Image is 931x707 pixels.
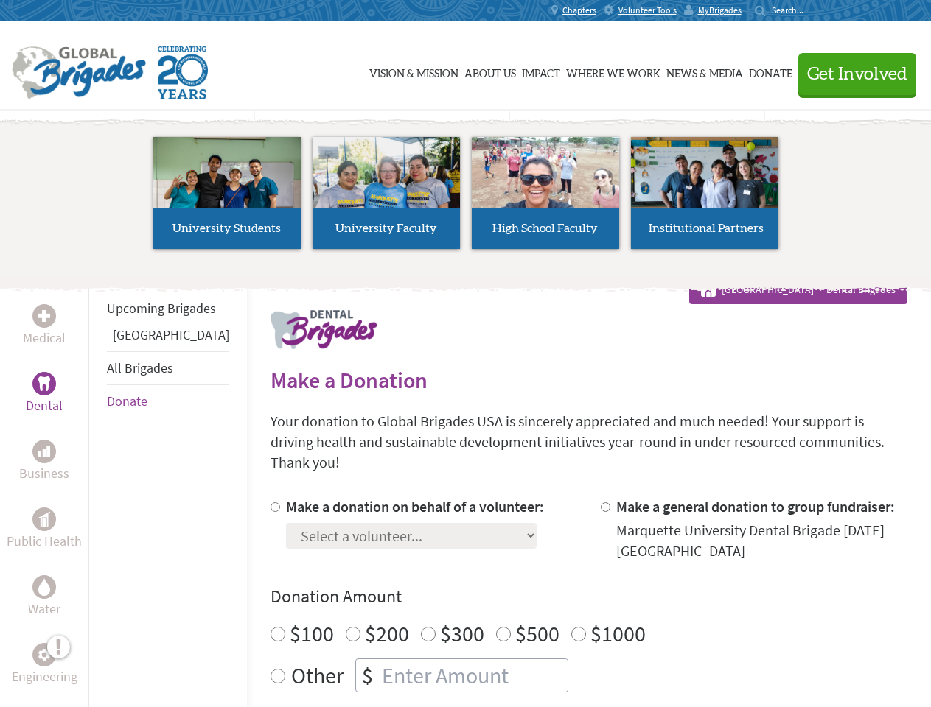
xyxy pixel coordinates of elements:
[107,385,229,418] li: Donate
[19,440,69,484] a: BusinessBusiness
[631,137,778,235] img: menu_brigades_submenu_4.jpg
[38,512,50,527] img: Public Health
[515,619,559,647] label: $500
[23,304,66,348] a: MedicalMedical
[153,137,301,235] img: menu_brigades_submenu_1.jpg
[107,359,173,376] a: All Brigades
[271,367,907,393] h2: Make a Donation
[7,531,82,552] p: Public Health
[335,222,437,234] span: University Faculty
[649,222,764,234] span: Institutional Partners
[566,35,660,108] a: Where We Work
[618,4,677,16] span: Volunteer Tools
[32,372,56,395] div: Dental
[32,643,56,666] div: Engineering
[616,520,907,561] div: Marquette University Dental Brigade [DATE] [GEOGRAPHIC_DATA]
[369,35,458,108] a: Vision & Mission
[356,659,379,692] div: $
[492,222,598,234] span: High School Faculty
[313,137,460,249] a: University Faculty
[32,575,56,599] div: Water
[271,585,907,608] h4: Donation Amount
[158,46,208,99] img: Global Brigades Celebrating 20 Years
[28,575,60,619] a: WaterWater
[616,497,895,516] label: Make a general donation to group fundraiser:
[19,463,69,484] p: Business
[464,35,516,108] a: About Us
[271,310,377,349] img: logo-dental.png
[7,507,82,552] a: Public HealthPublic Health
[798,53,916,95] button: Get Involved
[172,222,281,234] span: University Students
[32,304,56,328] div: Medical
[107,325,229,351] li: Panama
[12,46,146,99] img: Global Brigades Logo
[590,619,646,647] label: $1000
[26,395,63,416] p: Dental
[113,326,229,343] a: [GEOGRAPHIC_DATA]
[38,446,50,457] img: Business
[286,497,544,516] label: Make a donation on behalf of a volunteer:
[666,35,743,108] a: News & Media
[772,4,814,15] input: Search...
[562,4,596,16] span: Chapters
[107,300,216,317] a: Upcoming Brigades
[107,292,229,325] li: Upcoming Brigades
[522,35,560,108] a: Impact
[365,619,409,647] label: $200
[12,643,77,687] a: EngineeringEngineering
[26,372,63,416] a: DentalDental
[749,35,792,108] a: Donate
[313,137,460,236] img: menu_brigades_submenu_2.jpg
[807,66,907,83] span: Get Involved
[698,4,742,16] span: MyBrigades
[271,411,907,473] p: Your donation to Global Brigades USA is sincerely appreciated and much needed! Your support is dr...
[32,440,56,463] div: Business
[12,666,77,687] p: Engineering
[631,137,778,249] a: Institutional Partners
[32,507,56,531] div: Public Health
[291,658,344,692] label: Other
[38,376,50,390] img: Dental
[28,599,60,619] p: Water
[107,351,229,385] li: All Brigades
[23,328,66,348] p: Medical
[107,393,147,409] a: Donate
[440,619,484,647] label: $300
[38,649,50,661] img: Engineering
[153,137,301,249] a: University Students
[472,137,619,249] a: High School Faculty
[38,310,50,322] img: Medical
[472,137,619,208] img: menu_brigades_submenu_3.jpg
[290,619,334,647] label: $100
[38,578,50,595] img: Water
[379,659,568,692] input: Enter Amount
